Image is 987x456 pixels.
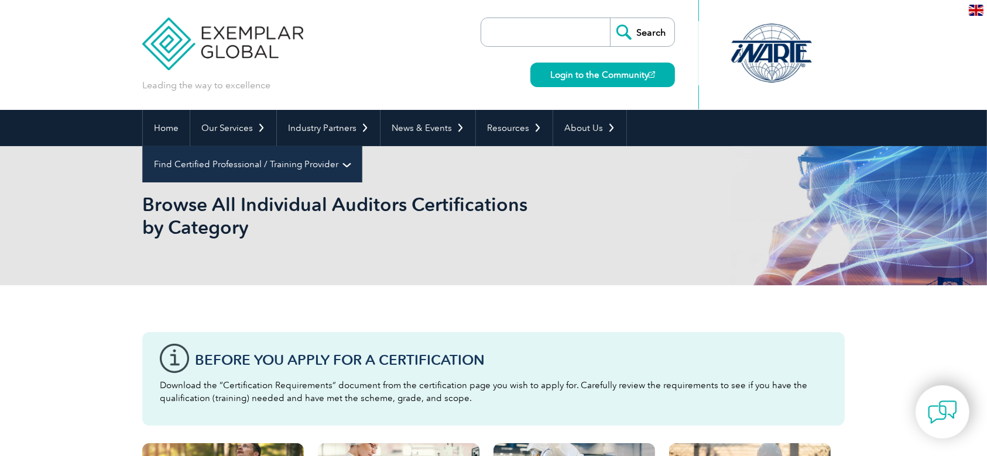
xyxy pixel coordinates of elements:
[143,110,190,146] a: Home
[928,398,957,427] img: contact-chat.png
[530,63,675,87] a: Login to the Community
[142,193,592,239] h1: Browse All Individual Auditors Certifications by Category
[610,18,674,46] input: Search
[381,110,475,146] a: News & Events
[190,110,276,146] a: Our Services
[143,146,362,182] a: Find Certified Professional / Training Provider
[969,5,983,16] img: en
[277,110,380,146] a: Industry Partners
[195,353,827,367] h3: Before You Apply For a Certification
[142,79,270,92] p: Leading the way to excellence
[476,110,553,146] a: Resources
[553,110,626,146] a: About Us
[649,71,655,78] img: open_square.png
[160,379,827,405] p: Download the “Certification Requirements” document from the certification page you wish to apply ...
